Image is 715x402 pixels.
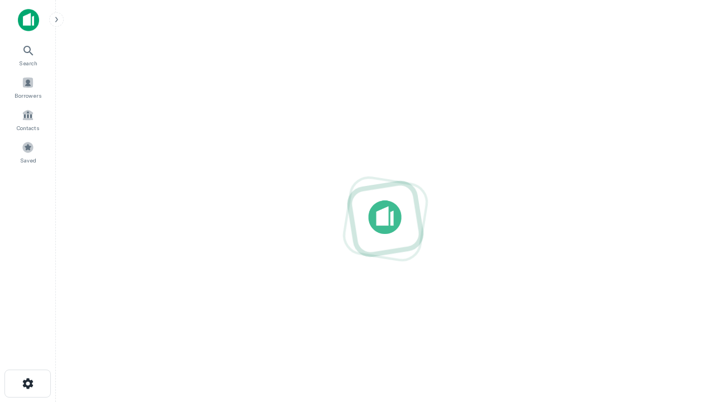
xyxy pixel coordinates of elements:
a: Saved [3,137,53,167]
a: Contacts [3,104,53,135]
a: Borrowers [3,72,53,102]
img: capitalize-icon.png [18,9,39,31]
span: Saved [20,156,36,165]
span: Contacts [17,123,39,132]
span: Borrowers [15,91,41,100]
iframe: Chat Widget [659,313,715,366]
a: Search [3,40,53,70]
span: Search [19,59,37,68]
